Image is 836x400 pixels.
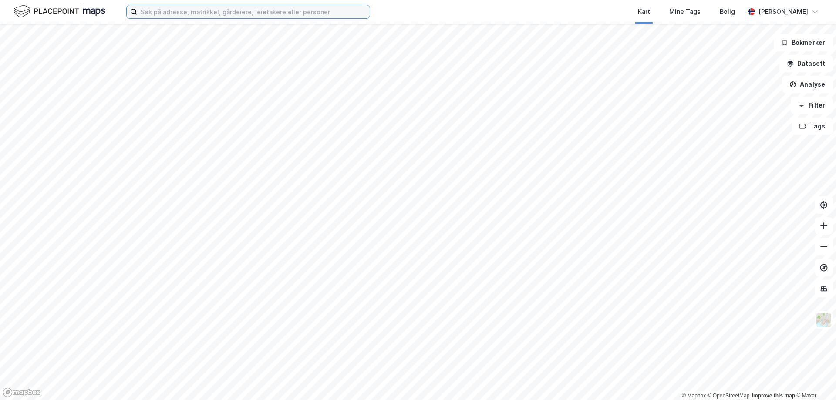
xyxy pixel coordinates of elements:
[774,34,833,51] button: Bokmerker
[708,393,750,399] a: OpenStreetMap
[14,4,105,19] img: logo.f888ab2527a4732fd821a326f86c7f29.svg
[758,7,808,17] div: [PERSON_NAME]
[638,7,650,17] div: Kart
[720,7,735,17] div: Bolig
[3,387,41,397] a: Mapbox homepage
[682,393,706,399] a: Mapbox
[137,5,370,18] input: Søk på adresse, matrikkel, gårdeiere, leietakere eller personer
[782,76,833,93] button: Analyse
[779,55,833,72] button: Datasett
[669,7,701,17] div: Mine Tags
[752,393,795,399] a: Improve this map
[816,312,832,328] img: Z
[792,358,836,400] iframe: Chat Widget
[792,118,833,135] button: Tags
[791,97,833,114] button: Filter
